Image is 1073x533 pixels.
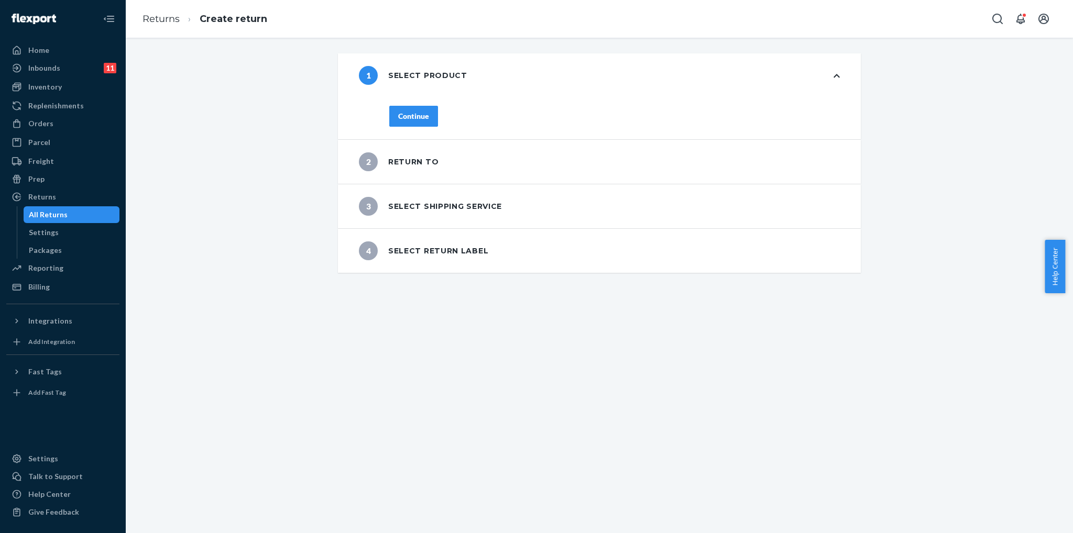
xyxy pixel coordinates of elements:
[134,4,276,35] ol: breadcrumbs
[987,8,1008,29] button: Open Search Box
[28,118,53,129] div: Orders
[6,504,119,520] button: Give Feedback
[28,101,84,111] div: Replenishments
[28,388,66,397] div: Add Fast Tag
[6,334,119,350] a: Add Integration
[28,453,58,464] div: Settings
[29,245,62,256] div: Packages
[1033,8,1054,29] button: Open account menu
[1045,240,1065,293] button: Help Center
[1010,8,1031,29] button: Open notifications
[6,115,119,132] a: Orders
[6,486,119,503] a: Help Center
[28,471,83,482] div: Talk to Support
[6,79,119,95] a: Inventory
[359,152,378,171] span: 2
[28,316,72,326] div: Integrations
[359,197,378,216] span: 3
[28,337,75,346] div: Add Integration
[12,14,56,24] img: Flexport logo
[28,192,56,202] div: Returns
[28,156,54,166] div: Freight
[6,450,119,467] a: Settings
[29,227,59,238] div: Settings
[28,45,49,55] div: Home
[359,241,378,260] span: 4
[6,134,119,151] a: Parcel
[28,282,50,292] div: Billing
[6,363,119,380] button: Fast Tags
[6,97,119,114] a: Replenishments
[28,489,71,499] div: Help Center
[6,260,119,276] a: Reporting
[359,152,439,171] div: Return to
[398,111,429,121] div: Continue
[200,13,267,25] a: Create return
[6,468,119,485] a: Talk to Support
[6,60,119,76] a: Inbounds11
[28,367,62,377] div: Fast Tags
[28,137,50,148] div: Parcel
[104,63,116,73] div: 11
[6,42,119,59] a: Home
[28,263,63,273] div: Reporting
[28,82,62,92] div: Inventory
[6,153,119,170] a: Freight
[359,241,488,260] div: Select return label
[6,313,119,329] button: Integrations
[6,171,119,187] a: Prep
[143,13,180,25] a: Returns
[389,106,438,127] button: Continue
[28,507,79,517] div: Give Feedback
[29,209,68,220] div: All Returns
[359,197,502,216] div: Select shipping service
[359,66,467,85] div: Select product
[24,224,120,241] a: Settings
[24,242,120,259] a: Packages
[6,279,119,295] a: Billing
[98,8,119,29] button: Close Navigation
[6,188,119,205] a: Returns
[28,63,60,73] div: Inbounds
[359,66,378,85] span: 1
[28,174,45,184] div: Prep
[24,206,120,223] a: All Returns
[6,384,119,401] a: Add Fast Tag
